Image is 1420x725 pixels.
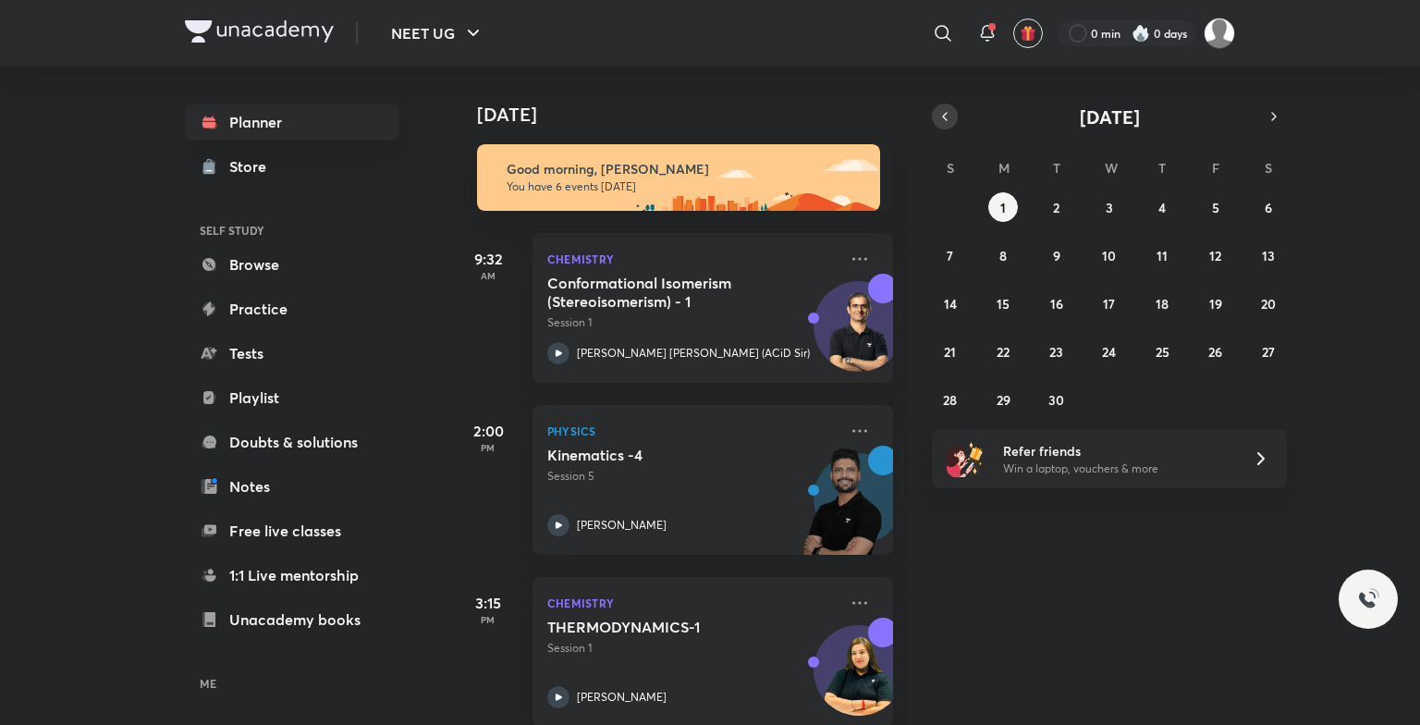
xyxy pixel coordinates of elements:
[451,270,525,281] p: AM
[185,104,399,141] a: Planner
[1156,295,1169,313] abbr: September 18, 2025
[999,247,1007,264] abbr: September 8, 2025
[380,15,496,52] button: NEET UG
[477,144,880,211] img: morning
[944,343,956,361] abbr: September 21, 2025
[477,104,912,126] h4: [DATE]
[1201,240,1230,270] button: September 12, 2025
[1053,159,1060,177] abbr: Tuesday
[1209,295,1222,313] abbr: September 19, 2025
[1095,240,1124,270] button: September 10, 2025
[507,161,863,178] h6: Good morning, [PERSON_NAME]
[1212,159,1219,177] abbr: Friday
[1132,24,1150,43] img: streak
[814,635,903,724] img: Avatar
[185,601,399,638] a: Unacademy books
[988,240,1018,270] button: September 8, 2025
[451,442,525,453] p: PM
[936,240,965,270] button: September 7, 2025
[998,159,1010,177] abbr: Monday
[547,446,777,464] h5: Kinematics -4
[577,689,667,706] p: [PERSON_NAME]
[547,640,838,657] p: Session 1
[1208,343,1222,361] abbr: September 26, 2025
[185,290,399,327] a: Practice
[1095,337,1124,366] button: September 24, 2025
[947,247,953,264] abbr: September 7, 2025
[1357,588,1379,610] img: ttu
[1147,337,1177,366] button: September 25, 2025
[1042,240,1071,270] button: September 9, 2025
[1103,295,1115,313] abbr: September 17, 2025
[1254,337,1283,366] button: September 27, 2025
[947,440,984,477] img: referral
[1204,18,1235,49] img: Harshu
[1080,104,1140,129] span: [DATE]
[1095,289,1124,318] button: September 17, 2025
[944,295,957,313] abbr: September 14, 2025
[1265,159,1272,177] abbr: Saturday
[185,246,399,283] a: Browse
[1049,343,1063,361] abbr: September 23, 2025
[943,391,957,409] abbr: September 28, 2025
[185,512,399,549] a: Free live classes
[1000,199,1006,216] abbr: September 1, 2025
[1265,199,1272,216] abbr: September 6, 2025
[185,20,334,43] img: Company Logo
[547,618,777,636] h5: THERMODYNAMICS-1
[547,248,838,270] p: Chemistry
[547,314,838,331] p: Session 1
[1042,192,1071,222] button: September 2, 2025
[1105,159,1118,177] abbr: Wednesday
[988,337,1018,366] button: September 22, 2025
[1042,289,1071,318] button: September 16, 2025
[547,274,777,311] h5: Conformational Isomerism (Stereoisomerism) - 1
[1042,385,1071,414] button: September 30, 2025
[507,179,863,194] p: You have 6 events [DATE]
[185,668,399,699] h6: ME
[1201,289,1230,318] button: September 19, 2025
[577,517,667,534] p: [PERSON_NAME]
[1158,199,1166,216] abbr: September 4, 2025
[185,215,399,246] h6: SELF STUDY
[1262,343,1275,361] abbr: September 27, 2025
[1209,247,1221,264] abbr: September 12, 2025
[185,557,399,594] a: 1:1 Live mentorship
[185,20,334,47] a: Company Logo
[451,614,525,625] p: PM
[947,159,954,177] abbr: Sunday
[1254,240,1283,270] button: September 13, 2025
[1201,337,1230,366] button: September 26, 2025
[451,420,525,442] h5: 2:00
[1053,199,1059,216] abbr: September 2, 2025
[814,291,903,380] img: Avatar
[1095,192,1124,222] button: September 3, 2025
[577,345,810,362] p: [PERSON_NAME] [PERSON_NAME] (ACiD Sir)
[1050,295,1063,313] abbr: September 16, 2025
[185,424,399,461] a: Doubts & solutions
[1201,192,1230,222] button: September 5, 2025
[988,385,1018,414] button: September 29, 2025
[547,592,838,614] p: Chemistry
[988,192,1018,222] button: September 1, 2025
[958,104,1261,129] button: [DATE]
[997,295,1010,313] abbr: September 15, 2025
[1102,343,1116,361] abbr: September 24, 2025
[1013,18,1043,48] button: avatar
[936,385,965,414] button: September 28, 2025
[1261,295,1276,313] abbr: September 20, 2025
[988,289,1018,318] button: September 15, 2025
[1147,192,1177,222] button: September 4, 2025
[1053,247,1060,264] abbr: September 9, 2025
[185,335,399,372] a: Tests
[1020,25,1036,42] img: avatar
[997,391,1010,409] abbr: September 29, 2025
[185,148,399,185] a: Store
[1003,461,1230,477] p: Win a laptop, vouchers & more
[1147,289,1177,318] button: September 18, 2025
[1158,159,1166,177] abbr: Thursday
[1254,192,1283,222] button: September 6, 2025
[185,379,399,416] a: Playlist
[1147,240,1177,270] button: September 11, 2025
[1157,247,1168,264] abbr: September 11, 2025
